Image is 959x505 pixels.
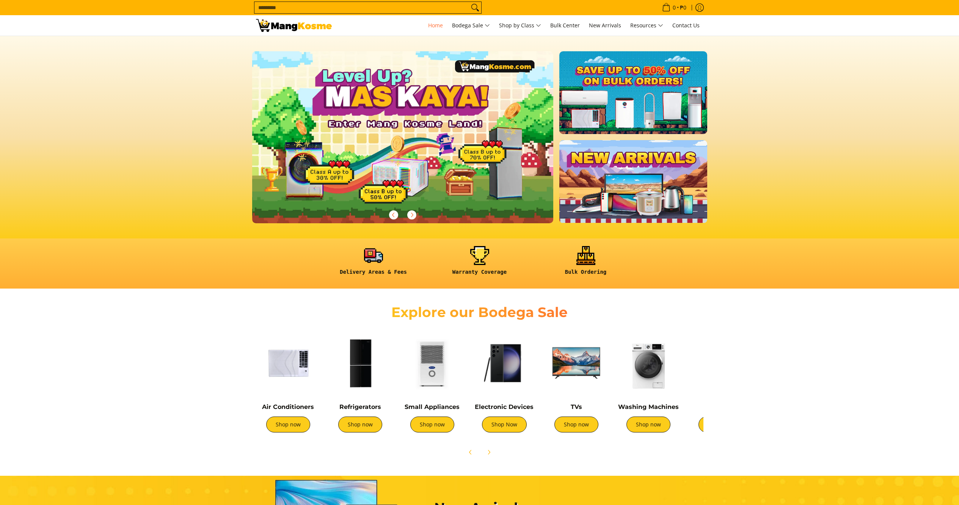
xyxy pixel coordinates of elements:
[262,403,314,410] a: Air Conditioners
[400,331,465,395] img: Small Appliances
[252,51,554,223] img: Gaming desktop banner
[618,403,679,410] a: Washing Machines
[672,5,677,10] span: 0
[328,331,392,395] img: Refrigerators
[626,417,670,432] a: Shop now
[616,331,681,395] img: Washing Machines
[462,444,479,461] button: Previous
[688,331,753,395] img: Cookers
[495,15,545,36] a: Shop by Class
[626,15,667,36] a: Resources
[385,207,402,223] button: Previous
[554,417,598,432] a: Shop now
[324,246,423,281] a: <h6><strong>Delivery Areas & Fees</strong></h6>
[550,22,580,29] span: Bulk Center
[403,207,420,223] button: Next
[410,417,454,432] a: Shop now
[475,403,534,410] a: Electronic Devices
[339,15,703,36] nav: Main Menu
[405,403,460,410] a: Small Appliances
[452,21,490,30] span: Bodega Sale
[480,444,497,461] button: Next
[630,21,663,30] span: Resources
[679,5,687,10] span: ₱0
[256,19,332,32] img: Mang Kosme: Your Home Appliances Warehouse Sale Partner!
[669,15,703,36] a: Contact Us
[339,403,381,410] a: Refrigerators
[338,417,382,432] a: Shop now
[370,304,590,321] h2: Explore our Bodega Sale
[256,331,320,395] img: Air Conditioners
[430,246,529,281] a: <h6><strong>Warranty Coverage</strong></h6>
[660,3,689,12] span: •
[698,417,742,432] a: Shop now
[472,331,537,395] img: Electronic Devices
[428,22,443,29] span: Home
[448,15,494,36] a: Bodega Sale
[482,417,527,432] a: Shop Now
[546,15,584,36] a: Bulk Center
[499,21,541,30] span: Shop by Class
[672,22,700,29] span: Contact Us
[266,417,310,432] a: Shop now
[424,15,447,36] a: Home
[544,331,609,395] img: TVs
[585,15,625,36] a: New Arrivals
[571,403,582,410] a: TVs
[589,22,621,29] span: New Arrivals
[537,246,635,281] a: <h6><strong>Bulk Ordering</strong></h6>
[469,2,481,13] button: Search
